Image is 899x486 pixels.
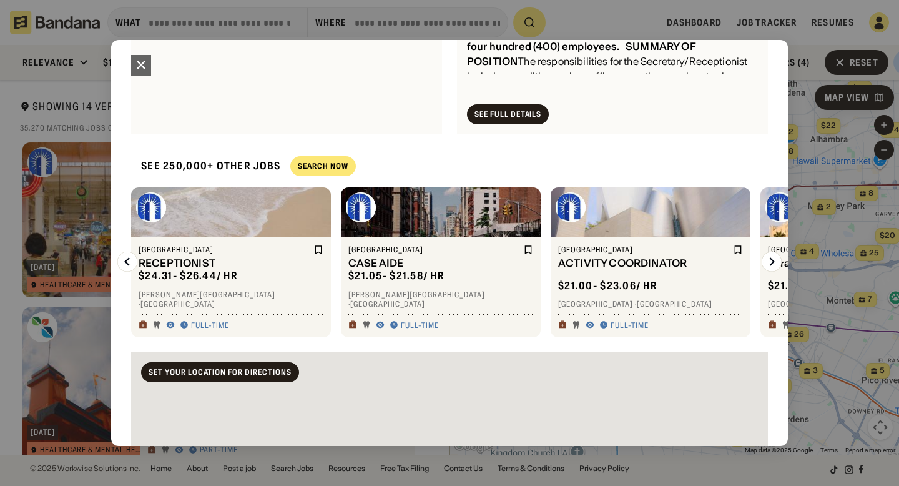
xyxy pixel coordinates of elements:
[348,245,521,255] div: [GEOGRAPHIC_DATA]
[765,192,795,222] img: Gateways Hospital and Mental Health Center logo
[474,111,541,118] div: See Full Details
[611,320,649,330] div: Full-time
[136,192,166,222] img: Gateways Hospital and Mental Health Center logo
[348,290,533,309] div: [PERSON_NAME][GEOGRAPHIC_DATA] · [GEOGRAPHIC_DATA]
[556,192,586,222] img: Gateways Hospital and Mental Health Center logo
[139,257,311,269] div: RECEPTIONIST
[348,269,445,282] div: $ 21.05 - $21.58 / hr
[139,245,311,255] div: [GEOGRAPHIC_DATA]
[131,149,280,182] div: See 250,000+ other jobs
[139,269,238,282] div: $ 24.31 - $26.44 / hr
[467,40,696,67] div: SUMMARY OF POSITION
[191,320,229,330] div: Full-time
[558,279,657,292] div: $ 21.00 - $23.06 / hr
[346,192,376,222] img: Gateways Hospital and Mental Health Center logo
[762,252,782,272] img: Right Arrow
[558,299,743,309] div: [GEOGRAPHIC_DATA] · [GEOGRAPHIC_DATA]
[558,257,730,269] div: ACTIVITY COORDINATOR
[139,290,323,309] div: [PERSON_NAME][GEOGRAPHIC_DATA] · [GEOGRAPHIC_DATA]
[558,245,730,255] div: [GEOGRAPHIC_DATA]
[768,279,863,292] div: $ 21.05 - $22.12 / hr
[117,252,137,272] img: Left Arrow
[149,369,292,376] div: Set your location for directions
[401,320,439,330] div: Full-time
[348,257,521,269] div: CASE AIDE
[298,162,348,170] div: Search Now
